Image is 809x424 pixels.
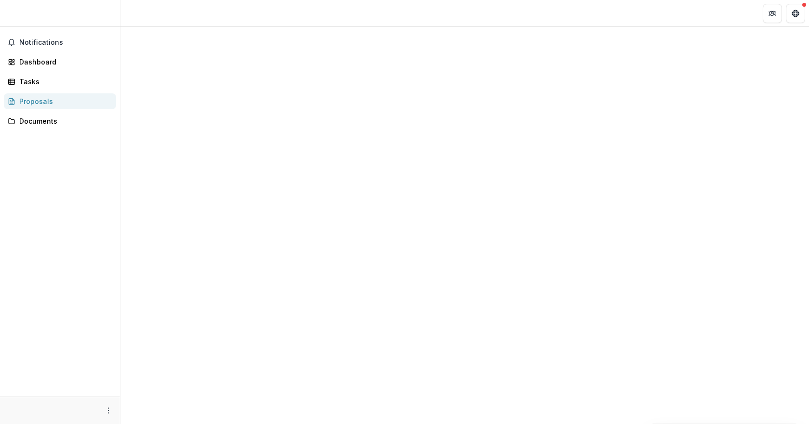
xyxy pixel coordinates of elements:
[19,77,108,87] div: Tasks
[4,93,116,109] a: Proposals
[4,35,116,50] button: Notifications
[19,57,108,67] div: Dashboard
[4,113,116,129] a: Documents
[4,54,116,70] a: Dashboard
[4,74,116,90] a: Tasks
[763,4,782,23] button: Partners
[19,96,108,106] div: Proposals
[19,116,108,126] div: Documents
[19,39,112,47] span: Notifications
[103,405,114,416] button: More
[786,4,805,23] button: Get Help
